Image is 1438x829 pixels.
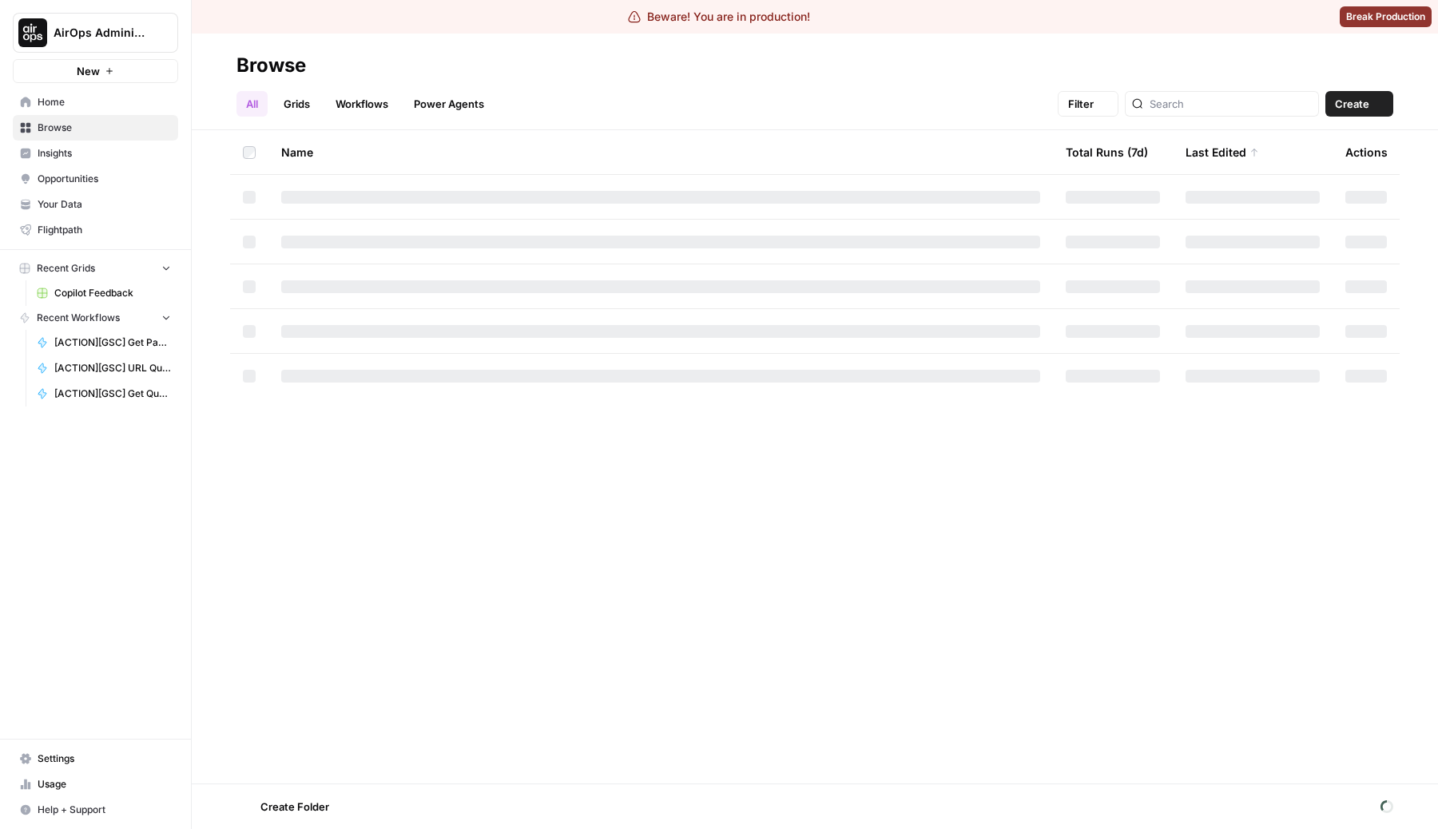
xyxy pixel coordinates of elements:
[1186,130,1259,174] div: Last Edited
[236,53,306,78] div: Browse
[54,335,171,350] span: [ACTION][GSC] Get Page Performance Overview
[30,381,178,407] a: [ACTION][GSC] Get Query Page Performance Breakdown
[1150,96,1312,112] input: Search
[13,217,178,243] a: Flightpath
[37,261,95,276] span: Recent Grids
[38,777,171,791] span: Usage
[13,115,178,141] a: Browse
[274,91,320,117] a: Grids
[1066,130,1148,174] div: Total Runs (7d)
[13,89,178,115] a: Home
[38,752,171,766] span: Settings
[54,286,171,300] span: Copilot Feedback
[30,330,178,355] a: [ACTION][GSC] Get Page Performance Overview
[1340,6,1432,27] button: Break Production
[1346,10,1425,24] span: Break Production
[13,166,178,192] a: Opportunities
[38,223,171,237] span: Flightpath
[38,803,171,817] span: Help + Support
[38,121,171,135] span: Browse
[54,25,150,41] span: AirOps Administrative
[236,91,268,117] a: All
[54,361,171,375] span: [ACTION][GSC] URL Queries
[13,306,178,330] button: Recent Workflows
[13,59,178,83] button: New
[13,771,178,797] a: Usage
[77,63,100,79] span: New
[18,18,47,47] img: AirOps Administrative Logo
[1345,130,1388,174] div: Actions
[38,197,171,212] span: Your Data
[54,387,171,401] span: [ACTION][GSC] Get Query Page Performance Breakdown
[326,91,398,117] a: Workflows
[38,95,171,109] span: Home
[30,280,178,306] a: Copilot Feedback
[30,355,178,381] a: [ACTION][GSC] URL Queries
[404,91,494,117] a: Power Agents
[13,797,178,823] button: Help + Support
[38,146,171,161] span: Insights
[628,9,810,25] div: Beware! You are in production!
[13,192,178,217] a: Your Data
[13,746,178,771] a: Settings
[260,799,329,815] span: Create Folder
[38,172,171,186] span: Opportunities
[37,311,120,325] span: Recent Workflows
[13,256,178,280] button: Recent Grids
[13,13,178,53] button: Workspace: AirOps Administrative
[236,794,339,819] button: Create Folder
[281,130,1040,174] div: Name
[1068,96,1094,112] span: Filter
[13,141,178,166] a: Insights
[1325,91,1393,117] button: Create
[1058,91,1118,117] button: Filter
[1335,96,1369,112] span: Create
